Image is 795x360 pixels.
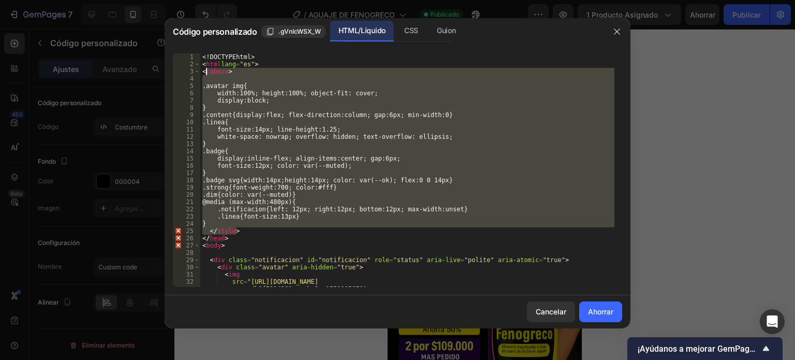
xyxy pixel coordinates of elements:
font: 29 [186,256,194,264]
font: 18 [186,177,194,184]
font: 16 [186,162,194,169]
font: 9 [190,111,194,119]
font: CSS [404,26,418,35]
font: Ahorrar [588,307,613,316]
button: .gVnIcWSX_W [261,25,326,38]
font: 24 [186,220,194,227]
font: 26 [186,235,194,242]
font: Código personalizado [173,26,257,37]
font: 19 [186,184,194,191]
font: 4 [190,75,194,82]
font: 1 [190,53,194,61]
font: 32 [186,278,194,285]
div: Custom Code [13,54,57,63]
font: ¡Ayúdanos a mejorar GemPages! [638,344,760,354]
font: 8 [190,104,194,111]
font: 15 [186,155,194,162]
font: Guion [437,26,455,35]
font: 30 [186,264,194,271]
font: 10 [186,119,194,126]
button: Mostrar encuesta - ¡Ayúdanos a mejorar GemPages! [638,342,772,355]
font: 14 [186,148,194,155]
button: Ahorrar [579,301,622,322]
font: 27 [186,242,194,249]
font: 20 [186,191,194,198]
font: 6 [190,90,194,97]
span: iPhone 13 Mini ( 375 px) [52,5,122,16]
font: 28 [186,249,194,256]
font: .gVnIcWSX_W [278,27,321,35]
font: 11 [186,126,194,133]
font: 25 [186,227,194,235]
font: 5 [190,82,194,90]
font: 23 [186,213,194,220]
font: 7 [190,97,194,104]
font: 12 [186,133,194,140]
font: 22 [186,206,194,213]
button: Cancelar [527,301,575,322]
font: 31 [186,271,194,278]
font: 3 [190,68,194,75]
font: HTML/Líquido [338,26,386,35]
div: Abrir Intercom Messenger [760,309,785,334]
font: 21 [186,198,194,206]
font: 13 [186,140,194,148]
font: 2 [190,61,194,68]
font: 17 [186,169,194,177]
font: Cancelar [536,307,566,316]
